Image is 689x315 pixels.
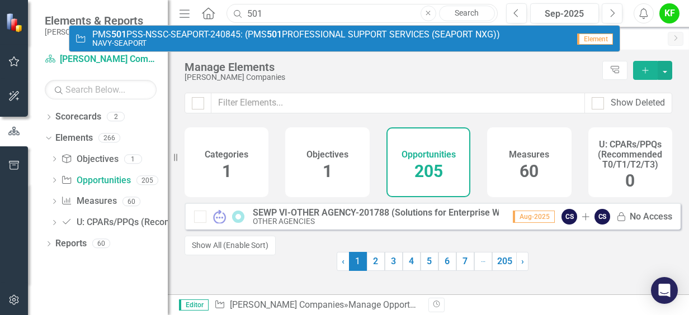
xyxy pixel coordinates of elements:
[55,111,101,123] a: Scorecards
[625,171,635,190] span: 0
[438,252,456,271] a: 6
[213,210,226,223] img: Submitted
[6,13,25,32] img: ClearPoint Strategy
[185,61,597,73] div: Manage Elements
[61,174,130,187] a: Opportunities
[651,277,678,304] div: Open Intercom Messenger
[492,252,517,271] a: 205
[98,133,120,143] div: 266
[630,211,672,223] div: No Access
[595,140,666,169] h4: U: CPARs/PPQs (Recommended T0/T1/T2/T3)
[92,239,110,249] div: 60
[611,97,665,109] div: Show Deleted
[136,175,158,185] div: 205
[45,80,157,99] input: Search Below...
[594,209,610,225] div: CS
[521,256,524,266] span: ›
[509,150,549,160] h4: Measures
[342,256,344,266] span: ‹
[61,216,263,229] a: U: CPARs/PPQs (Recommended T0/T1/T2/T3)
[92,30,500,40] span: PMS PSS-NSSC-SEAPORT-240845: (PMS PROFESSIONAL SUPPORT SERVICES (SEAPORT NXG))
[61,153,118,166] a: Objectives
[124,154,142,164] div: 1
[61,195,116,208] a: Measures
[185,73,597,82] div: [PERSON_NAME] Companies
[414,161,443,181] span: 205
[211,93,585,113] input: Filter Elements...
[45,27,144,36] small: [PERSON_NAME] Companies
[520,161,539,181] span: 60
[179,299,209,311] span: Editor
[367,252,385,271] a: 2
[185,236,276,255] button: Show All (Enable Sort)
[122,197,140,206] div: 60
[306,150,348,160] h4: Objectives
[323,161,332,181] span: 1
[205,150,248,160] h4: Categories
[439,6,495,21] a: Search
[267,29,282,40] strong: 501
[659,3,679,23] button: KF
[92,39,500,47] small: NAVY-SEAPORT
[577,34,613,45] span: Element
[561,209,577,225] div: CS
[530,3,599,23] button: Sep-2025
[226,4,498,23] input: Search ClearPoint...
[253,208,631,218] div: SEWP VI-OTHER AGENCY-201788 (Solutions for Enterprise Wide Procurement VI) - November
[230,299,344,310] a: [PERSON_NAME] Companies
[69,26,620,51] a: PMSPSS-NSSC-SEAPORT-240845: (PMS501PROFESSIONAL SUPPORT SERVICES (SEAPORT NXG))NAVY-SEAPORTElement
[534,7,595,21] div: Sep-2025
[214,299,420,312] div: » Manage Opportunities
[421,252,438,271] a: 5
[385,252,403,271] a: 3
[55,237,87,250] a: Reports
[403,252,421,271] a: 4
[513,211,555,223] span: Aug-2025
[107,112,125,122] div: 2
[349,252,367,271] span: 1
[222,161,232,181] span: 1
[55,132,93,145] a: Elements
[402,150,456,160] h4: Opportunities
[253,217,315,226] small: OTHER AGENCIES
[45,53,157,66] a: [PERSON_NAME] Companies
[456,252,474,271] a: 7
[45,14,144,27] span: Elements & Reports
